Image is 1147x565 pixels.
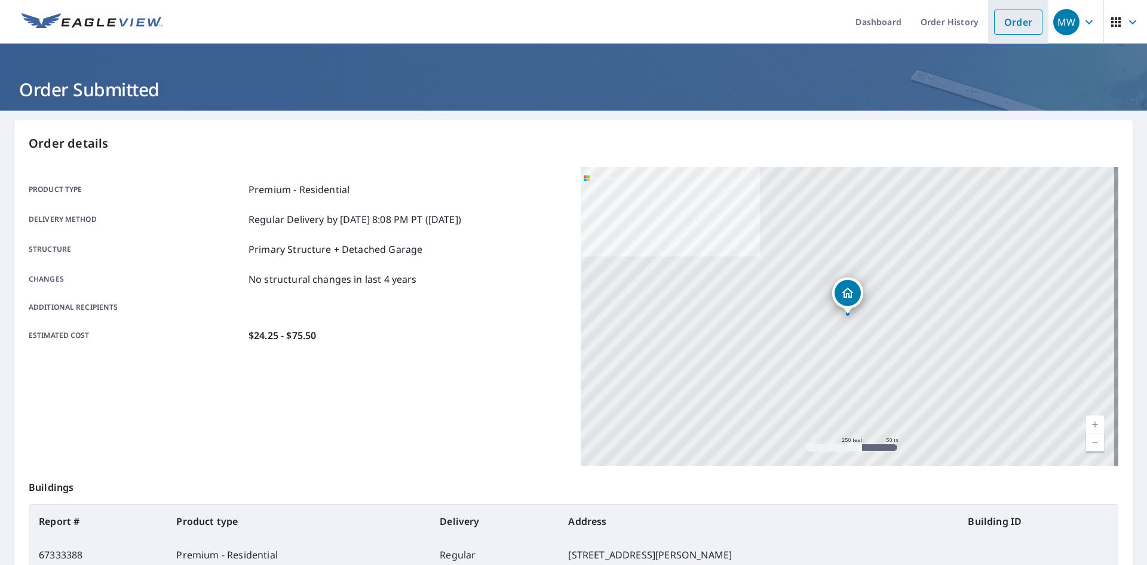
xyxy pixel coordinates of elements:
p: Buildings [29,466,1118,504]
p: Premium - Residential [249,182,349,197]
th: Report # [29,505,167,538]
img: EV Logo [22,13,162,31]
p: Regular Delivery by [DATE] 8:08 PM PT ([DATE]) [249,212,461,227]
p: Order details [29,135,1118,152]
p: Additional recipients [29,302,244,313]
a: Current Level 17, Zoom In [1086,416,1104,433]
p: Primary Structure + Detached Garage [249,242,422,256]
p: Structure [29,242,244,256]
th: Product type [167,505,430,538]
div: MW [1053,9,1079,35]
p: Changes [29,272,244,286]
th: Delivery [430,505,559,538]
h1: Order Submitted [14,77,1133,102]
p: Delivery method [29,212,244,227]
th: Building ID [958,505,1118,538]
div: Dropped pin, building 1, Residential property, 270 SW 37th Ter Gresham, OR 97080 [832,277,863,314]
p: Product type [29,182,244,197]
p: No structural changes in last 4 years [249,272,417,286]
th: Address [559,505,958,538]
a: Current Level 17, Zoom Out [1086,433,1104,451]
p: $24.25 - $75.50 [249,328,316,343]
p: Estimated cost [29,328,244,343]
a: Order [994,10,1042,35]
